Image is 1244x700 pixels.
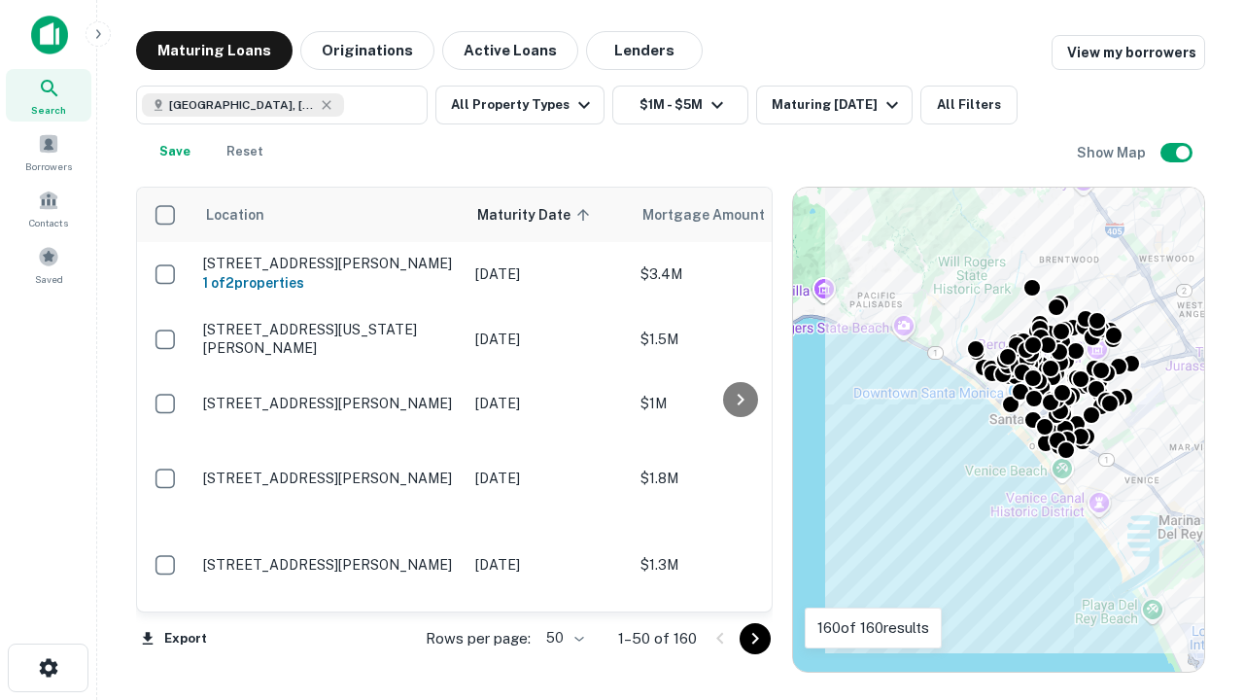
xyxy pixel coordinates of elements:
p: [STREET_ADDRESS][US_STATE][PERSON_NAME] [203,321,456,356]
span: Search [31,102,66,118]
p: [DATE] [475,468,621,489]
p: [STREET_ADDRESS][PERSON_NAME] [203,470,456,487]
a: Search [6,69,91,122]
span: Location [205,203,264,227]
div: Maturing [DATE] [772,93,904,117]
span: [GEOGRAPHIC_DATA], [GEOGRAPHIC_DATA], [GEOGRAPHIC_DATA] [169,96,315,114]
span: Saved [35,271,63,287]
button: Originations [300,31,434,70]
p: [DATE] [475,263,621,285]
th: Maturity Date [466,188,631,242]
p: [STREET_ADDRESS][PERSON_NAME] [203,556,456,574]
div: 50 [538,624,587,652]
span: Maturity Date [477,203,596,227]
p: [DATE] [475,329,621,350]
p: 160 of 160 results [817,616,929,640]
p: $1.8M [640,468,835,489]
a: Saved [6,238,91,291]
img: capitalize-icon.png [31,16,68,54]
th: Location [193,188,466,242]
h6: Show Map [1077,142,1149,163]
p: [STREET_ADDRESS][PERSON_NAME] [203,395,456,412]
span: Mortgage Amount [642,203,790,227]
p: Rows per page: [426,627,531,650]
button: Active Loans [442,31,578,70]
span: Contacts [29,215,68,230]
button: Maturing [DATE] [756,86,913,124]
div: 0 0 [793,188,1204,672]
a: Borrowers [6,125,91,178]
button: Lenders [586,31,703,70]
p: $3.4M [640,263,835,285]
a: View my borrowers [1052,35,1205,70]
button: All Property Types [435,86,605,124]
p: 1–50 of 160 [618,627,697,650]
p: [STREET_ADDRESS][PERSON_NAME] [203,255,456,272]
th: Mortgage Amount [631,188,845,242]
button: Reset [214,132,276,171]
p: [DATE] [475,554,621,576]
button: Go to next page [740,623,771,654]
h6: 1 of 2 properties [203,272,456,294]
p: $1M [640,393,835,414]
button: Export [136,624,212,653]
iframe: Chat Widget [1147,544,1244,638]
p: [DATE] [475,393,621,414]
span: Borrowers [25,158,72,174]
p: $1.5M [640,329,835,350]
p: $1.3M [640,554,835,576]
a: Contacts [6,182,91,234]
button: Save your search to get updates of matches that match your search criteria. [144,132,206,171]
button: All Filters [920,86,1018,124]
button: Maturing Loans [136,31,293,70]
button: $1M - $5M [612,86,748,124]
